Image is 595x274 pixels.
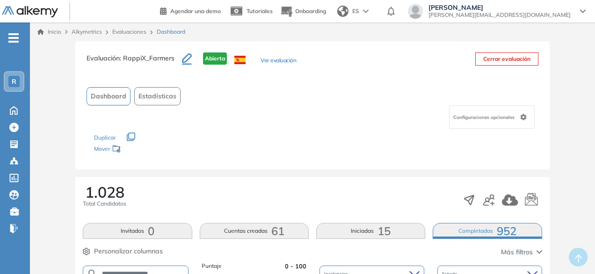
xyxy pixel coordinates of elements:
span: Alkymetrics [72,28,102,35]
span: Estadísticas [138,91,176,101]
span: [PERSON_NAME] [428,4,571,11]
button: Dashboard [87,87,131,105]
span: Puntaje [202,262,222,271]
div: Mover [94,141,188,158]
button: Onboarding [280,1,326,22]
div: Configuraciones opcionales [449,105,535,129]
img: world [337,6,348,17]
span: Más filtros [501,247,533,257]
span: : RappiX_Farmers [120,54,174,62]
button: Cuentas creadas61 [200,223,309,239]
a: Agendar una demo [160,5,221,16]
span: Agendar una demo [170,7,221,15]
a: Evaluaciones [112,28,146,35]
span: Dashboard [91,91,126,101]
span: Tutoriales [247,7,273,15]
span: 0 - 100 [285,262,306,271]
span: [PERSON_NAME][EMAIL_ADDRESS][DOMAIN_NAME] [428,11,571,19]
h3: Evaluación [87,52,182,72]
i: - [8,37,19,39]
span: 1.028 [85,185,124,200]
img: ESP [234,56,246,64]
span: Personalizar columnas [94,246,163,256]
button: Cerrar evaluación [475,52,538,66]
span: Configuraciones opcionales [453,114,516,121]
button: Más filtros [501,247,542,257]
button: Ver evaluación [261,56,296,66]
a: Inicio [37,28,61,36]
span: Onboarding [295,7,326,15]
img: Logo [2,6,58,18]
button: Personalizar columnas [83,246,163,256]
span: Total Candidatos [83,200,126,208]
span: R [12,78,16,85]
img: arrow [363,9,369,13]
span: Duplicar [94,134,116,141]
span: ES [352,7,359,15]
button: Completadas952 [433,223,542,239]
button: Iniciadas15 [316,223,425,239]
span: Abierta [203,52,227,65]
button: Estadísticas [134,87,181,105]
button: Invitados0 [83,223,192,239]
span: Dashboard [157,28,185,36]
